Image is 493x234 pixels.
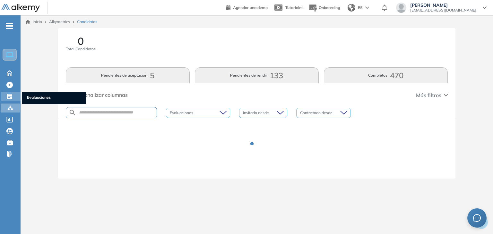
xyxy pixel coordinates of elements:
img: SEARCH_ALT [69,109,76,117]
a: Inicio [26,19,42,25]
i: - [6,25,13,27]
span: ES [358,5,363,11]
button: Más filtros [416,91,448,99]
img: world [348,4,355,12]
span: Alkymetrics [49,19,70,24]
span: Tutoriales [285,5,303,10]
span: 0 [78,36,84,46]
button: Pendientes de aceptación5 [66,67,190,83]
span: [EMAIL_ADDRESS][DOMAIN_NAME] [410,8,476,13]
span: [PERSON_NAME] [410,3,476,8]
span: Más filtros [416,91,441,99]
span: Evaluaciones [27,95,81,102]
img: Logo [1,4,40,12]
button: Onboarding [308,1,340,15]
span: Total Candidatos [66,46,96,52]
button: Personalizar columnas [66,91,128,99]
span: Onboarding [319,5,340,10]
span: Candidatos [77,19,97,25]
button: Completos470 [324,67,448,83]
button: Pendientes de rendir133 [195,67,319,83]
span: Agendar una demo [233,5,268,10]
img: arrow [365,6,369,9]
a: Agendar una demo [226,3,268,11]
span: Personalizar columnas [74,91,128,99]
span: message [473,214,481,222]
